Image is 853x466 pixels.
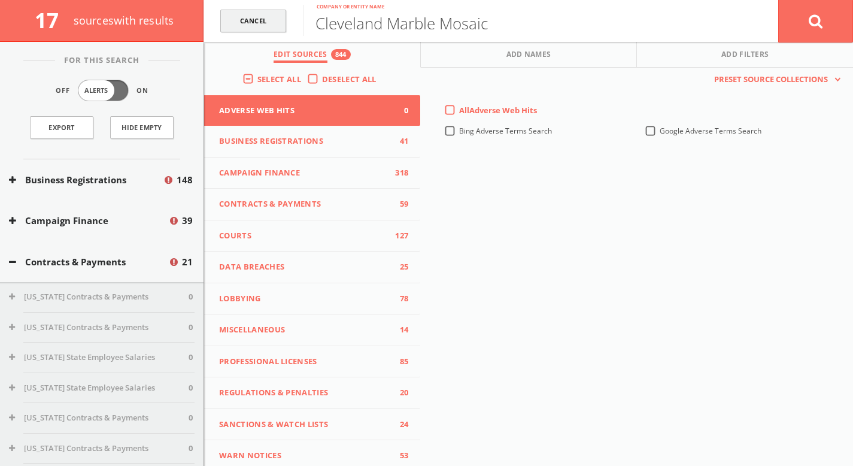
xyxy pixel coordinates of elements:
[421,42,638,68] button: Add Names
[189,352,193,364] span: 0
[189,412,193,424] span: 0
[56,86,70,96] span: Off
[390,105,408,117] span: 0
[9,382,189,394] button: [US_STATE] State Employee Salaries
[219,324,390,336] span: Miscellaneous
[219,419,390,431] span: Sanctions & Watch Lists
[274,49,327,63] span: Edit Sources
[219,261,390,273] span: Data Breaches
[660,126,761,136] span: Google Adverse Terms Search
[390,324,408,336] span: 14
[204,283,420,315] button: Lobbying78
[35,6,69,34] span: 17
[390,356,408,368] span: 85
[459,105,537,116] span: All Adverse Web Hits
[459,126,552,136] span: Bing Adverse Terms Search
[506,49,551,63] span: Add Names
[219,356,390,368] span: Professional Licenses
[331,49,351,60] div: 844
[189,382,193,394] span: 0
[219,387,390,399] span: Regulations & Penalties
[708,74,841,86] button: Preset Source Collections
[322,74,377,84] span: Deselect All
[721,49,769,63] span: Add Filters
[390,387,408,399] span: 20
[390,135,408,147] span: 41
[204,189,420,220] button: Contracts & Payments59
[390,450,408,462] span: 53
[219,105,390,117] span: Adverse Web Hits
[9,443,189,455] button: [US_STATE] Contracts & Payments
[204,95,420,126] button: Adverse Web Hits0
[189,291,193,303] span: 0
[204,158,420,189] button: Campaign Finance318
[136,86,148,96] span: On
[55,55,148,66] span: For This Search
[9,412,189,424] button: [US_STATE] Contracts & Payments
[220,10,286,33] a: Cancel
[204,377,420,409] button: Regulations & Penalties20
[9,291,189,303] button: [US_STATE] Contracts & Payments
[708,74,834,86] span: Preset Source Collections
[219,167,390,179] span: Campaign Finance
[182,255,193,269] span: 21
[9,255,168,269] button: Contracts & Payments
[30,116,93,139] a: Export
[219,293,390,305] span: Lobbying
[219,230,390,242] span: Courts
[182,214,193,228] span: 39
[390,230,408,242] span: 127
[9,173,163,187] button: Business Registrations
[219,198,390,210] span: Contracts & Payments
[219,450,390,462] span: WARN Notices
[204,346,420,378] button: Professional Licenses85
[204,314,420,346] button: Miscellaneous14
[204,409,420,441] button: Sanctions & Watch Lists24
[9,352,189,364] button: [US_STATE] State Employee Salaries
[204,42,421,68] button: Edit Sources844
[390,293,408,305] span: 78
[189,443,193,455] span: 0
[257,74,301,84] span: Select All
[204,252,420,283] button: Data Breaches25
[177,173,193,187] span: 148
[390,419,408,431] span: 24
[204,220,420,252] button: Courts127
[204,126,420,158] button: Business Registrations41
[390,167,408,179] span: 318
[219,135,390,147] span: Business Registrations
[390,198,408,210] span: 59
[9,214,168,228] button: Campaign Finance
[189,322,193,334] span: 0
[637,42,853,68] button: Add Filters
[9,322,189,334] button: [US_STATE] Contracts & Payments
[74,13,174,28] span: source s with results
[110,116,174,139] button: Hide Empty
[390,261,408,273] span: 25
